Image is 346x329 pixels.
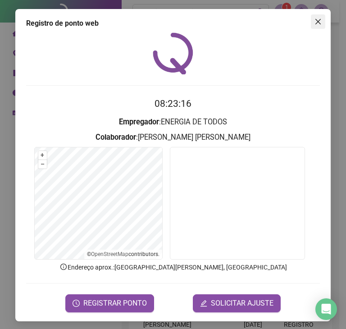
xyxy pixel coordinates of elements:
[153,32,193,74] img: QRPoint
[83,298,147,309] span: REGISTRAR PONTO
[26,116,320,128] h3: : ENERGIA DE TODOS
[38,160,47,169] button: –
[211,298,273,309] span: SOLICITAR AJUSTE
[315,298,337,320] div: Open Intercom Messenger
[65,294,154,312] button: REGISTRAR PONTO
[314,18,322,25] span: close
[119,118,159,126] strong: Empregador
[59,263,68,271] span: info-circle
[200,300,207,307] span: edit
[26,262,320,272] p: Endereço aprox. : [GEOGRAPHIC_DATA][PERSON_NAME], [GEOGRAPHIC_DATA]
[193,294,281,312] button: editSOLICITAR AJUSTE
[26,132,320,143] h3: : [PERSON_NAME] [PERSON_NAME]
[311,14,325,29] button: Close
[155,98,191,109] time: 08:23:16
[26,18,320,29] div: Registro de ponto web
[87,251,159,257] li: © contributors.
[96,133,136,142] strong: Colaborador
[91,251,128,257] a: OpenStreetMap
[73,300,80,307] span: clock-circle
[38,151,47,160] button: +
